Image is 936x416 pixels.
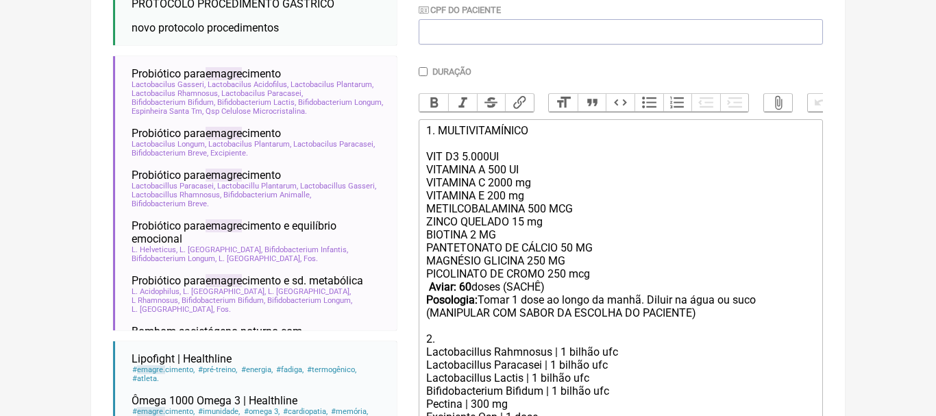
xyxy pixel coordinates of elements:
span: Espinheira Santa Tm [132,107,204,116]
span: Lactobacillu Plantarum [217,182,298,191]
div: 1. MULTIVITAMÍNICO VIT D3 5.000UI VITAMINA A 500 UI VITAMINA C 2000 mg VITAMINA E 200 mg METILCOB... [426,124,815,228]
span: L. [GEOGRAPHIC_DATA] [183,287,266,296]
strong: Aviar: 60 [429,280,471,293]
span: Lactobacilus Acidofilus [208,80,288,89]
div: PANTETONATO DE CÁLCIO 50 MG MAGNÉSIO GLICINA 250 MG PICOLINATO DE CROMO 250 mcg doses (SACHÊ) Tom... [426,241,815,345]
button: Quote [578,94,606,112]
span: Lactobacillus Paracasei [132,182,215,191]
span: Lactobacilus Paracasei [221,89,303,98]
span: atleta [132,374,160,383]
span: Bifidobacterium Longum [267,296,352,305]
span: emagre [206,169,242,182]
span: Bifidobacterium Infantis [264,245,348,254]
span: Bifidobacterium Bifidum [182,296,265,305]
span: fadiga [275,365,304,374]
span: Probiótico para cimento [132,169,281,182]
span: emagre [137,407,165,416]
button: Heading [549,94,578,112]
span: cardiopatia [282,407,328,416]
span: Bifidobacterium Breve [132,199,209,208]
span: Lactobacilus Plantarum [208,140,291,149]
span: cimento [132,365,195,374]
span: L Rhamnosus [132,296,180,305]
span: Lactobacilus Rhamnosus [132,89,219,98]
span: novo protocolo procedimentos [132,21,279,34]
span: emagre [206,127,242,140]
span: imunidade [197,407,241,416]
span: Probiótico para cimento [132,67,281,80]
span: Bifidobacterium Breve [132,149,208,158]
span: Probiótico para cimento e sd. metabólica [132,274,363,287]
button: Link [505,94,534,112]
span: Bifidobacterium Bifidum [132,98,215,107]
button: Italic [448,94,477,112]
div: Lactobacillus Paracasei | 1 bilhão ufc [426,358,815,371]
button: Increase Level [720,94,749,112]
span: emagre [206,274,242,287]
button: Bold [419,94,448,112]
span: Fos [217,305,231,314]
span: Lactobacillus Rhamnosus [132,191,221,199]
span: Probiótico para cimento e equilíbrio emocional [132,219,386,245]
span: Lipofight | Healthline [132,352,232,365]
span: Probiótico para cimento [132,127,281,140]
span: Lactobacilus Paracasei [293,140,375,149]
div: Pectina | 300 mg [426,397,815,411]
span: cimento [132,407,195,416]
span: emagre [137,365,165,374]
div: Lactobacillus Rahmnosus | 1 bilhão ufc [426,345,815,358]
span: emagre [206,219,242,232]
button: Undo [808,94,837,112]
button: Code [606,94,635,112]
span: L. [GEOGRAPHIC_DATA] [219,254,301,263]
button: Bullets [635,94,663,112]
span: L. [GEOGRAPHIC_DATA] [180,245,262,254]
span: Bifidobacterium Longum [298,98,383,107]
span: L. [GEOGRAPHIC_DATA] [132,305,214,314]
span: memória [330,407,369,416]
span: Bifidobacterium Longum [132,254,217,263]
label: Duração [432,66,471,77]
div: BIOTINA 2 MG [426,228,815,241]
span: L. [GEOGRAPHIC_DATA] [268,287,351,296]
span: Ômega 1000 Omega 3 | Healthline [132,394,297,407]
span: emagre [206,67,242,80]
div: Lactobacillus Lactis | 1 bilhão ufc [426,371,815,384]
span: Qsp Celulose Microcristalina [206,107,307,116]
span: Lactobacilus Longum [132,140,206,149]
span: Lactobacillus Gasseri [300,182,376,191]
div: Bifidobacterium Bifidum | 1 bilhão ufc [426,384,815,397]
span: energia [240,365,273,374]
span: Lactobacilus Plantarum [291,80,373,89]
button: Decrease Level [691,94,720,112]
span: L. Helveticus [132,245,177,254]
span: omega 3 [243,407,280,416]
span: Bifidobacterium Animalle [223,191,311,199]
button: Attach Files [764,94,793,112]
span: Bombom sacietógeno noturno com [MEDICAL_DATA] [132,325,369,351]
span: pré-treino [197,365,238,374]
strong: Posologia: [426,293,478,306]
label: CPF do Paciente [419,5,501,15]
button: Strikethrough [477,94,506,112]
span: Excipiente [210,149,248,158]
span: Fos [304,254,318,263]
span: Lactobacilus Gasseri [132,80,206,89]
span: Bifidobacterium Lactis [217,98,296,107]
span: L. Acidophilus [132,287,181,296]
span: termogênico [306,365,357,374]
button: Numbers [663,94,692,112]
